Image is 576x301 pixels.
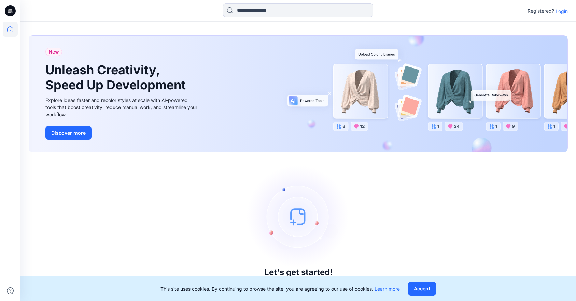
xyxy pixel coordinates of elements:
span: New [48,48,59,56]
a: Learn more [375,286,400,292]
p: Registered? [528,7,554,15]
button: Discover more [45,126,92,140]
img: empty-state-image.svg [247,165,350,268]
p: This site uses cookies. By continuing to browse the site, you are agreeing to our use of cookies. [160,285,400,292]
h1: Unleash Creativity, Speed Up Development [45,63,189,92]
div: Explore ideas faster and recolor styles at scale with AI-powered tools that boost creativity, red... [45,96,199,118]
h3: Let's get started! [264,268,333,277]
p: Login [556,7,568,15]
button: Accept [408,282,436,296]
a: Discover more [45,126,199,140]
